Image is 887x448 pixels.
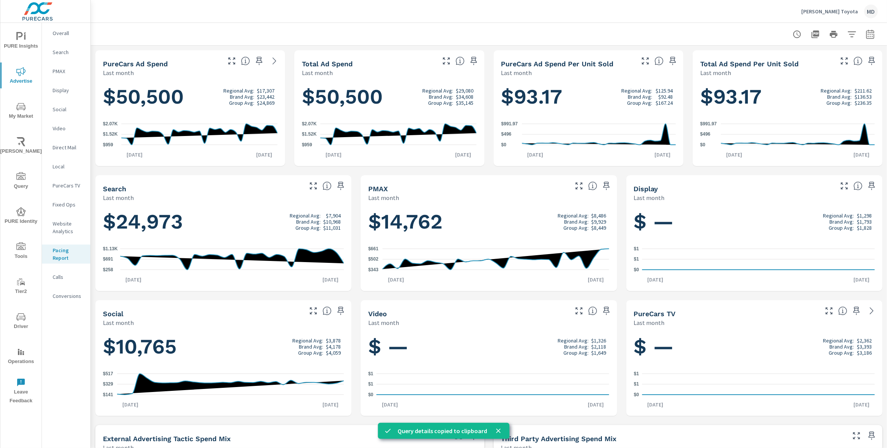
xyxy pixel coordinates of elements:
[866,55,878,67] span: Save this to your personalized report
[622,88,653,94] p: Regional Avg:
[368,267,379,272] text: $343
[634,209,875,235] h1: $ —
[103,257,113,262] text: $691
[634,267,639,272] text: $0
[829,225,854,231] p: Group Avg:
[307,305,319,317] button: Make Fullscreen
[838,55,850,67] button: Make Fullscreen
[573,180,585,192] button: Make Fullscreen
[103,142,113,147] text: $959
[103,267,113,272] text: $258
[857,225,872,231] p: $1,828
[103,209,344,235] h1: $24,973
[268,55,281,67] a: See more details in report
[456,100,474,106] p: $35,145
[3,32,39,51] span: PURE Insights
[117,401,144,408] p: [DATE]
[3,277,39,296] span: Tier2
[592,344,606,350] p: $2,118
[398,426,487,435] p: Query details copied to clipboard
[844,27,860,42] button: Apply Filters
[501,84,676,110] h1: $93.17
[823,305,835,317] button: Make Fullscreen
[3,312,39,331] span: Driver
[501,142,507,147] text: $0
[801,8,858,15] p: [PERSON_NAME] Toyota
[573,305,585,317] button: Make Fullscreen
[103,121,118,126] text: $2.07K
[600,305,613,317] span: Save this to your personalized report
[42,46,90,58] div: Search
[700,84,875,110] h1: $93.17
[667,55,679,67] span: Save this to your personalized report
[592,213,606,219] p: $8,486
[53,220,84,235] p: Website Analytics
[42,27,90,39] div: Overall
[103,185,126,193] h5: Search
[456,88,474,94] p: $29,080
[493,426,503,436] button: close
[42,271,90,283] div: Calls
[3,172,39,191] span: Query
[855,100,872,106] p: $236.35
[368,392,374,397] text: $0
[848,151,875,158] p: [DATE]
[42,85,90,96] div: Display
[383,276,409,283] p: [DATE]
[564,219,589,225] p: Brand Avg:
[317,401,344,408] p: [DATE]
[422,88,453,94] p: Regional Avg:
[368,371,374,376] text: $1
[251,151,277,158] p: [DATE]
[103,60,168,68] h5: PureCars Ad Spend
[103,310,124,318] h5: Social
[863,27,878,42] button: Select Date Range
[326,213,341,219] p: $7,904
[42,161,90,172] div: Local
[322,306,332,315] span: The amount of money spent on Social advertising during the period.
[257,88,274,94] p: $17,307
[121,151,148,158] p: [DATE]
[368,382,374,387] text: $1
[830,219,854,225] p: Brand Avg:
[302,60,353,68] h5: Total Ad Spend
[857,219,872,225] p: $1,793
[296,219,321,225] p: Brand Avg:
[322,181,332,190] span: The amount of money spent on Search advertising during the period.
[290,213,321,219] p: Regional Avg:
[592,338,606,344] p: $1,326
[302,84,476,110] h1: $50,500
[866,430,878,442] span: Save this to your personalized report
[241,56,250,66] span: Total cost of media for all PureCars channels for the selected dealership group over the selected...
[830,344,854,350] p: Brand Avg:
[850,430,863,442] button: Make Fullscreen
[103,382,113,387] text: $329
[866,305,878,317] a: See more details in report
[368,318,399,327] p: Last month
[456,94,474,100] p: $34,608
[700,121,717,126] text: $991.97
[53,182,84,189] p: PureCars TV
[257,100,274,106] p: $24,869
[53,201,84,208] p: Fixed Ops
[627,100,653,106] p: Group Avg:
[368,334,609,360] h1: $ —
[368,185,388,193] h5: PMAX
[3,242,39,261] span: Tools
[103,132,118,137] text: $1.52K
[857,213,872,219] p: $1,298
[317,276,344,283] p: [DATE]
[823,213,854,219] p: Regional Avg:
[226,55,238,67] button: Make Fullscreen
[103,193,134,202] p: Last month
[302,68,333,77] p: Last month
[721,151,747,158] p: [DATE]
[440,55,452,67] button: Make Fullscreen
[368,193,399,202] p: Last month
[53,163,84,170] p: Local
[53,48,84,56] p: Search
[826,27,841,42] button: Print Report
[838,180,850,192] button: Make Fullscreen
[103,246,118,251] text: $1.13K
[522,151,549,158] p: [DATE]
